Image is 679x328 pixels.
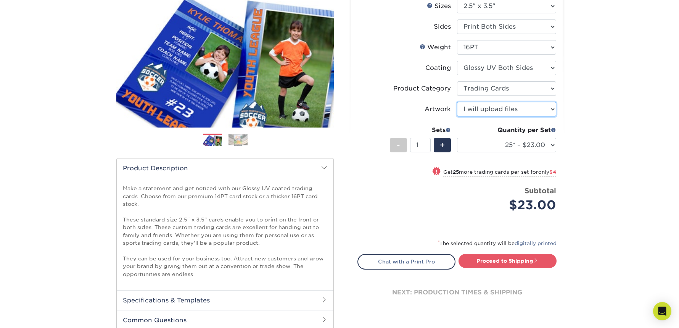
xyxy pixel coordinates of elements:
[457,126,556,135] div: Quantity per Set
[425,105,451,114] div: Artwork
[436,168,438,176] span: !
[357,254,455,269] a: Chat with a Print Pro
[425,63,451,73] div: Coating
[443,169,556,177] small: Get more trading cards per set for
[549,169,556,175] span: $4
[420,43,451,52] div: Weight
[203,134,222,147] img: Trading Cards 01
[427,2,451,11] div: Sizes
[440,139,445,151] span: +
[459,254,557,268] a: Proceed to Shipping
[525,186,556,195] strong: Subtotal
[515,241,557,246] a: digitally printed
[453,169,459,175] strong: 25
[123,184,327,278] p: Make a statement and get noticed with our Glossy UV coated trading cards. Choose from our premium...
[390,126,451,135] div: Sets
[393,84,451,93] div: Product Category
[463,196,556,214] div: $23.00
[434,22,451,31] div: Sides
[397,139,400,151] span: -
[653,302,671,320] div: Open Intercom Messenger
[228,134,248,146] img: Trading Cards 02
[117,290,333,310] h2: Specifications & Templates
[538,169,556,175] span: only
[438,241,557,246] small: The selected quantity will be
[117,158,333,178] h2: Product Description
[357,270,557,315] div: next: production times & shipping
